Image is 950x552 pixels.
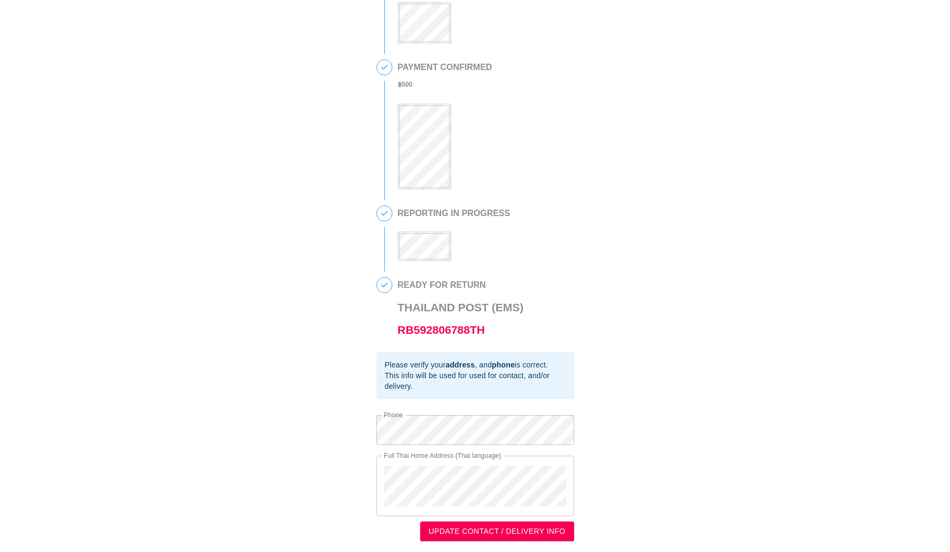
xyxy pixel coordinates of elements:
[398,63,492,72] h2: PAYMENT CONFIRMED
[377,278,392,293] span: 4
[385,370,566,392] div: This info will be used for used for contact, and/or delivery.
[398,324,485,336] a: RB592806788TH
[420,522,574,541] button: UPDATE CONTACT / DELIVERY INFO
[445,361,475,369] b: address
[377,206,392,221] span: 3
[385,359,566,370] div: Please verify your , and is correct.
[398,280,524,290] h2: READY FOR RETURN
[398,209,511,218] h2: REPORTING IN PROGRESS
[398,296,524,341] h3: Thailand Post (EMS)
[377,60,392,75] span: 2
[429,525,566,538] span: UPDATE CONTACT / DELIVERY INFO
[398,81,413,88] b: ฿ 500
[492,361,515,369] b: phone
